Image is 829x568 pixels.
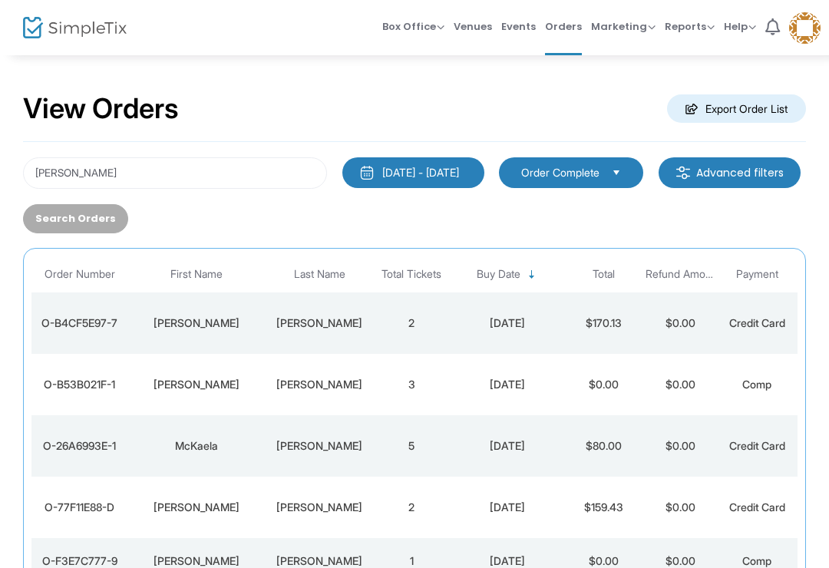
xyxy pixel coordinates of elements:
[526,269,538,281] span: Sortable
[170,268,223,281] span: First Name
[454,7,492,46] span: Venues
[565,256,642,292] th: Total
[359,165,375,180] img: monthly
[294,268,345,281] span: Last Name
[373,477,450,538] td: 2
[454,500,561,515] div: 1/4/2025
[35,377,124,392] div: O-B53B021F-1
[373,256,450,292] th: Total Tickets
[131,438,262,454] div: McKaela
[269,315,369,331] div: Bailey
[35,438,124,454] div: O-26A6993E-1
[591,19,656,34] span: Marketing
[373,415,450,477] td: 5
[642,256,718,292] th: Refund Amount
[454,438,561,454] div: 1/14/2025
[736,268,778,281] span: Payment
[382,19,444,34] span: Box Office
[454,315,561,331] div: 6/3/2025
[565,292,642,354] td: $170.13
[565,354,642,415] td: $0.00
[373,292,450,354] td: 2
[45,268,115,281] span: Order Number
[23,92,179,126] h2: View Orders
[342,157,484,188] button: [DATE] - [DATE]
[35,315,124,331] div: O-B4CF5E97-7
[545,7,582,46] span: Orders
[269,377,369,392] div: Bailey
[742,378,771,391] span: Comp
[23,157,327,189] input: Search by name, email, phone, order number, ip address, or last 4 digits of card
[724,19,756,34] span: Help
[729,439,785,452] span: Credit Card
[131,315,262,331] div: Amy
[642,292,718,354] td: $0.00
[269,500,369,515] div: Bailey
[659,157,801,188] m-button: Advanced filters
[501,7,536,46] span: Events
[675,165,691,180] img: filter
[35,500,124,515] div: O-77F11E88-D
[269,438,369,454] div: Bailey
[642,354,718,415] td: $0.00
[131,377,262,392] div: Jenna
[565,415,642,477] td: $80.00
[565,477,642,538] td: $159.43
[373,354,450,415] td: 3
[606,164,627,181] button: Select
[454,377,561,392] div: 1/16/2025
[667,94,806,123] m-button: Export Order List
[729,316,785,329] span: Credit Card
[382,165,459,180] div: [DATE] - [DATE]
[131,500,262,515] div: David
[665,19,715,34] span: Reports
[642,477,718,538] td: $0.00
[477,268,520,281] span: Buy Date
[642,415,718,477] td: $0.00
[729,500,785,514] span: Credit Card
[521,165,599,180] span: Order Complete
[742,554,771,567] span: Comp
